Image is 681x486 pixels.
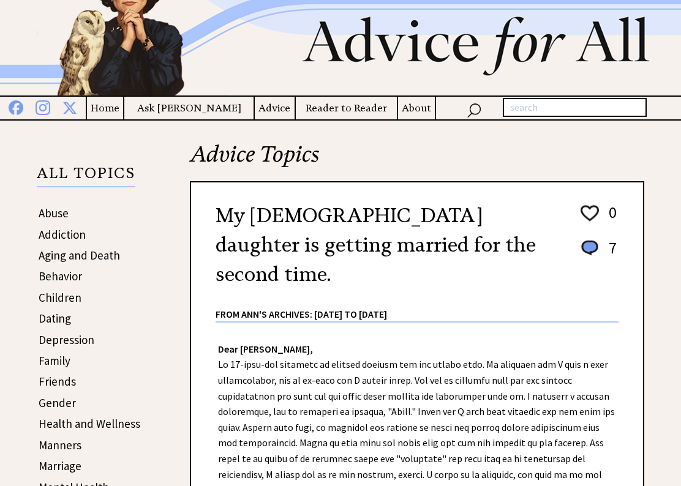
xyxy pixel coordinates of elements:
[124,101,254,116] a: Ask [PERSON_NAME]
[39,312,71,326] a: Dating
[603,203,617,237] td: 0
[39,269,82,284] a: Behavior
[398,101,435,116] a: About
[579,203,601,225] img: heart_outline%201.png
[296,101,397,116] a: Reader to Reader
[39,249,120,263] a: Aging and Death
[190,140,644,182] h2: Advice Topics
[503,99,647,118] input: search
[39,206,69,221] a: Abuse
[39,396,76,411] a: Gender
[62,99,77,116] img: x%20blue.png
[216,290,619,322] div: From Ann's Archives: [DATE] to [DATE]
[579,239,601,258] img: message_round%201.png
[87,101,123,116] a: Home
[37,167,135,188] p: ALL TOPICS
[39,354,70,368] a: Family
[467,101,481,119] img: search_nav.png
[39,438,81,453] a: Manners
[216,201,557,290] h2: My [DEMOGRAPHIC_DATA] daughter is getting married for the second time.
[255,101,295,116] a: Advice
[39,459,81,474] a: Marriage
[39,417,140,432] a: Health and Wellness
[9,99,23,116] img: facebook%20blue.png
[39,228,86,242] a: Addiction
[39,375,76,389] a: Friends
[603,238,617,271] td: 7
[218,343,313,356] strong: Dear [PERSON_NAME],
[36,99,50,116] img: instagram%20blue.png
[39,333,94,348] a: Depression
[39,291,81,305] a: Children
